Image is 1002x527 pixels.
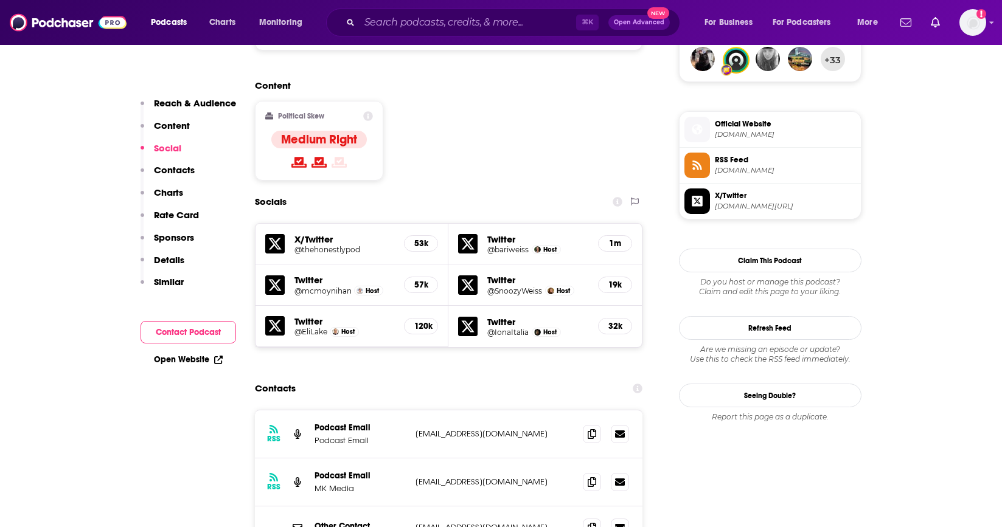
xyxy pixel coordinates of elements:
[294,274,395,286] h5: Twitter
[154,120,190,131] p: Content
[10,11,127,34] img: Podchaser - Follow, Share and Rate Podcasts
[487,233,588,245] h5: Twitter
[141,254,184,277] button: Details
[141,97,236,120] button: Reach & Audience
[857,14,878,31] span: More
[487,245,529,254] a: @bariweiss
[294,245,395,254] a: @thehonestlypod
[715,119,856,129] span: Official Website
[765,13,849,32] button: open menu
[141,321,236,343] button: Contact Podcast
[696,13,768,32] button: open menu
[959,9,986,36] img: User Profile
[487,328,529,337] a: @IonaItalia
[756,47,780,71] a: Eliana28
[294,233,395,245] h5: X/Twitter
[724,48,748,72] img: jfpodcasts
[543,328,557,336] span: Host
[338,9,692,36] div: Search podcasts, credits, & more...
[154,142,181,154] p: Social
[315,435,406,446] p: Podcast Email
[487,274,588,286] h5: Twitter
[414,280,428,290] h5: 57k
[154,164,195,176] p: Contacts
[608,238,622,249] h5: 1m
[684,117,856,142] a: Official Website[DOMAIN_NAME]
[684,188,856,214] a: X/Twitter[DOMAIN_NAME][URL]
[487,286,542,295] a: @SnoozyWeiss
[141,276,184,298] button: Similar
[141,120,190,142] button: Content
[684,153,856,178] a: RSS Feed[DOMAIN_NAME]
[534,246,541,253] img: Bari Weiss
[360,13,576,32] input: Search podcasts, credits, & more...
[151,14,187,31] span: Podcasts
[720,64,732,76] img: User Badge Icon
[679,277,861,297] div: Claim and edit this page to your liking.
[251,13,318,32] button: open menu
[849,13,893,32] button: open menu
[154,276,184,288] p: Similar
[315,483,406,494] p: MK Media
[278,112,324,120] h2: Political Skew
[608,15,670,30] button: Open AdvancedNew
[647,7,669,19] span: New
[255,190,287,213] h2: Socials
[679,345,861,364] div: Are we missing an episode or update? Use this to check the RSS feed immediately.
[557,287,570,295] span: Host
[976,9,986,19] svg: Email not verified
[679,384,861,407] a: Seeing Double?
[679,249,861,272] button: Claim This Podcast
[315,470,406,481] p: Podcast Email
[715,190,856,201] span: X/Twitter
[959,9,986,36] button: Show profile menu
[154,254,184,266] p: Details
[141,164,195,187] button: Contacts
[773,14,831,31] span: For Podcasters
[341,328,355,336] span: Host
[715,154,856,165] span: RSS Feed
[255,80,633,91] h2: Content
[294,286,352,295] a: @mcmoynihan
[154,97,236,109] p: Reach & Audience
[788,47,812,71] img: yonisol
[896,12,916,33] a: Show notifications dropdown
[414,321,428,331] h5: 120k
[534,329,541,336] img: Iona Italia
[487,316,588,328] h5: Twitter
[614,19,664,26] span: Open Advanced
[366,287,379,295] span: Host
[691,47,715,71] img: kh.balcewicz
[281,132,357,147] h4: Medium Right
[267,434,280,444] h3: RSS
[679,316,861,340] button: Refresh Feed
[543,246,557,253] span: Host
[154,187,183,198] p: Charts
[209,14,235,31] span: Charts
[576,15,599,30] span: ⌘ K
[608,280,622,290] h5: 19k
[294,327,327,336] a: @EliLake
[416,429,574,439] p: [EMAIL_ADDRESS][DOMAIN_NAME]
[294,315,395,327] h5: Twitter
[959,9,986,36] span: Logged in as MegaphoneSupport
[141,232,194,254] button: Sponsors
[201,13,243,32] a: Charts
[332,328,339,335] img: Eli Lake
[926,12,945,33] a: Show notifications dropdown
[154,209,199,221] p: Rate Card
[141,142,181,165] button: Social
[715,202,856,211] span: twitter.com/thehonestlypod
[414,238,428,249] h5: 53k
[821,47,845,71] button: +33
[141,209,199,232] button: Rate Card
